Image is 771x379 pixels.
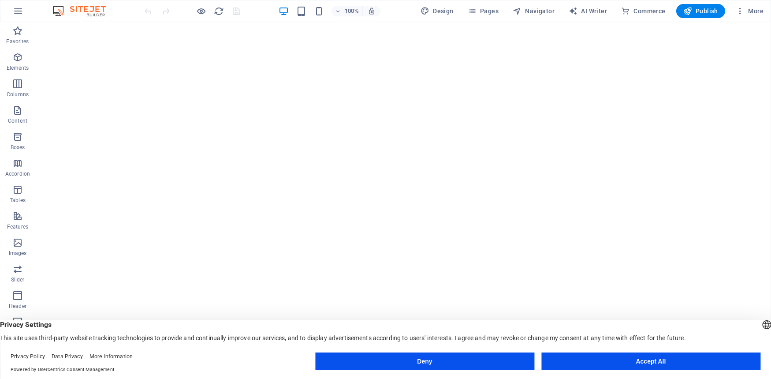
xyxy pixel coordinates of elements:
[421,7,454,15] span: Design
[468,7,499,15] span: Pages
[621,7,666,15] span: Commerce
[736,7,764,15] span: More
[509,4,558,18] button: Navigator
[464,4,502,18] button: Pages
[417,4,457,18] button: Design
[214,6,224,16] button: reload
[683,7,718,15] span: Publish
[9,303,26,310] p: Header
[618,4,669,18] button: Commerce
[417,4,457,18] div: Design (Ctrl+Alt+Y)
[565,4,611,18] button: AI Writer
[7,91,29,98] p: Columns
[6,38,29,45] p: Favorites
[569,7,607,15] span: AI Writer
[196,6,207,16] button: Click here to leave preview mode and continue editing
[513,7,555,15] span: Navigator
[11,276,25,283] p: Slider
[7,64,29,71] p: Elements
[7,223,28,230] p: Features
[9,250,27,257] p: Images
[345,6,359,16] h6: 100%
[8,117,27,124] p: Content
[51,6,117,16] img: Editor Logo
[10,197,26,204] p: Tables
[732,4,767,18] button: More
[214,6,224,16] i: Reload page
[5,170,30,177] p: Accordion
[676,4,725,18] button: Publish
[331,6,363,16] button: 100%
[368,7,376,15] i: On resize automatically adjust zoom level to fit chosen device.
[11,144,25,151] p: Boxes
